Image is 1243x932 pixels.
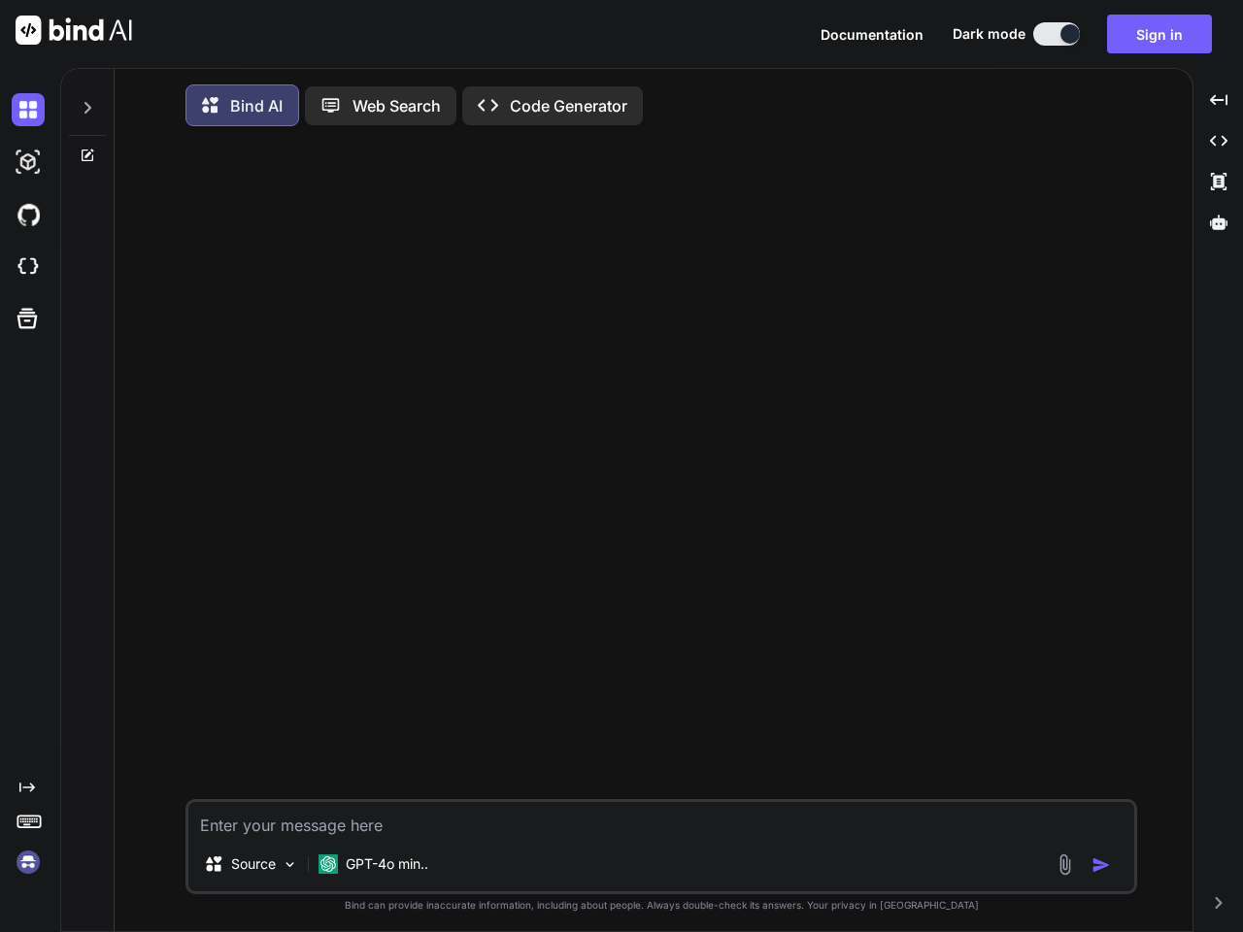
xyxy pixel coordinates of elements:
img: darkAi-studio [12,146,45,179]
img: darkChat [12,93,45,126]
img: Pick Models [282,856,298,873]
button: Documentation [821,24,924,45]
p: Bind can provide inaccurate information, including about people. Always double-check its answers.... [185,898,1137,913]
img: Bind AI [16,16,132,45]
img: GPT-4o mini [319,854,338,874]
img: attachment [1054,853,1076,876]
img: githubDark [12,198,45,231]
span: Documentation [821,26,924,43]
p: Source [231,854,276,874]
p: GPT-4o min.. [346,854,428,874]
p: Web Search [353,94,441,117]
button: Sign in [1107,15,1212,53]
img: icon [1092,855,1111,875]
span: Dark mode [953,24,1025,44]
p: Code Generator [510,94,627,117]
p: Bind AI [230,94,283,117]
img: signin [12,846,45,879]
img: cloudideIcon [12,250,45,283]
